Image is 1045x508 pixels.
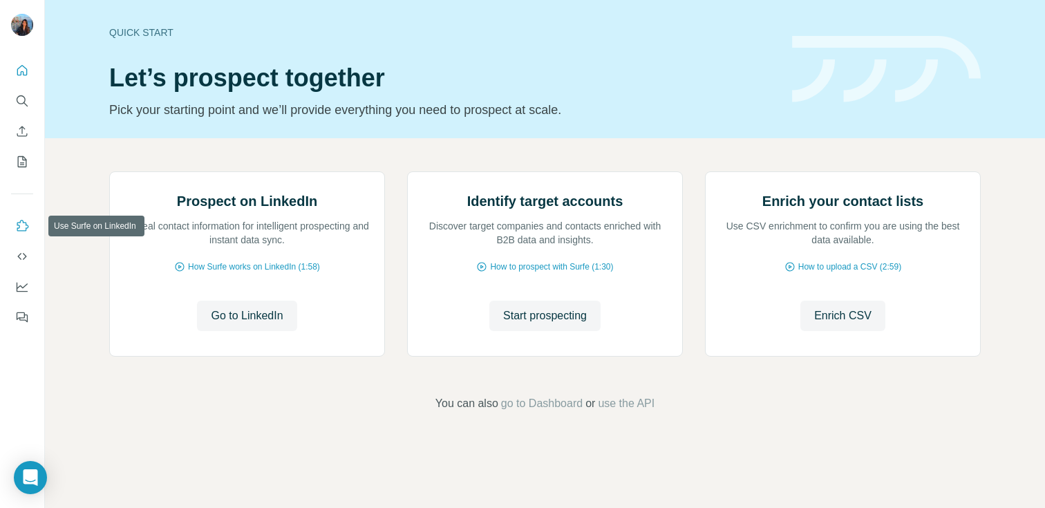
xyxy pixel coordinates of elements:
button: go to Dashboard [501,395,583,412]
span: Enrich CSV [814,308,872,324]
div: Quick start [109,26,775,39]
span: How Surfe works on LinkedIn (1:58) [188,261,320,273]
button: Enrich CSV [11,119,33,144]
h1: Let’s prospect together [109,64,775,92]
span: Start prospecting [503,308,587,324]
button: Dashboard [11,274,33,299]
p: Reveal contact information for intelligent prospecting and instant data sync. [124,219,370,247]
button: use the API [598,395,655,412]
span: or [585,395,595,412]
img: banner [792,36,981,103]
button: Go to LinkedIn [197,301,296,331]
h2: Identify target accounts [467,191,623,211]
button: Start prospecting [489,301,601,331]
button: Use Surfe on LinkedIn [11,214,33,238]
h2: Prospect on LinkedIn [177,191,317,211]
span: You can also [435,395,498,412]
img: Avatar [11,14,33,36]
p: Pick your starting point and we’ll provide everything you need to prospect at scale. [109,100,775,120]
span: How to prospect with Surfe (1:30) [490,261,613,273]
button: Use Surfe API [11,244,33,269]
p: Use CSV enrichment to confirm you are using the best data available. [719,219,966,247]
button: My lists [11,149,33,174]
button: Feedback [11,305,33,330]
span: Go to LinkedIn [211,308,283,324]
span: How to upload a CSV (2:59) [798,261,901,273]
button: Quick start [11,58,33,83]
div: Open Intercom Messenger [14,461,47,494]
button: Enrich CSV [800,301,885,331]
h2: Enrich your contact lists [762,191,923,211]
p: Discover target companies and contacts enriched with B2B data and insights. [422,219,668,247]
button: Search [11,88,33,113]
